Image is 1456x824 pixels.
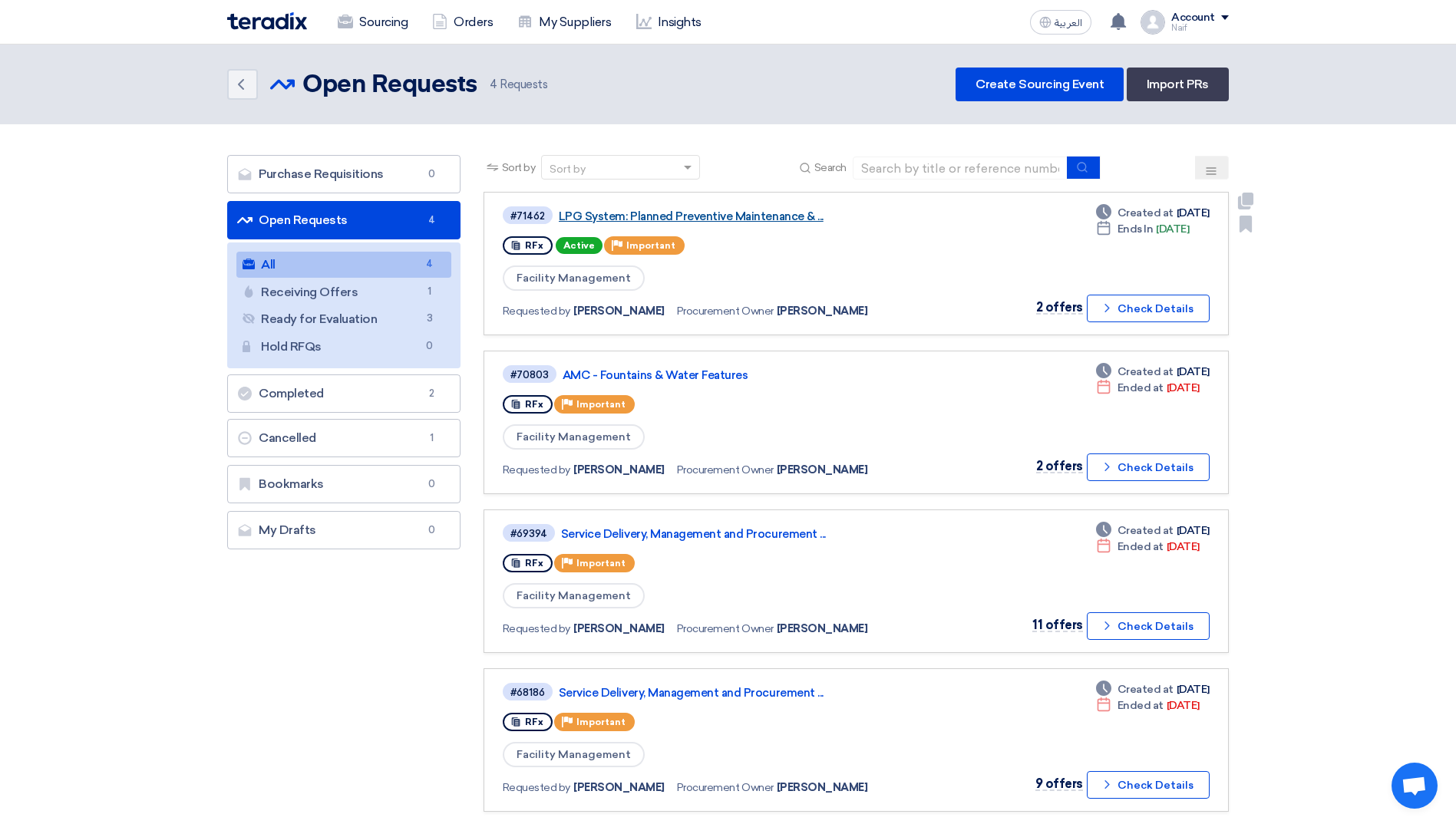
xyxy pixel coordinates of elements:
[227,511,461,549] a: My Drafts0
[573,621,665,637] span: [PERSON_NAME]
[503,621,570,637] span: Requested by
[302,70,477,101] h2: Open Requests
[1087,612,1210,640] button: Check Details
[1171,12,1215,25] div: Account
[503,424,645,450] span: Facility Management
[525,717,543,727] span: RFx
[510,370,549,380] div: #70803
[423,522,441,538] span: 0
[236,252,451,278] a: All
[573,303,665,319] span: [PERSON_NAME]
[236,306,451,332] a: Ready for Evaluation
[573,462,665,478] span: [PERSON_NAME]
[236,279,451,305] a: Receiving Offers
[525,240,543,251] span: RFx
[423,430,441,446] span: 1
[677,462,774,478] span: Procurement Owner
[814,160,847,176] span: Search
[1087,453,1210,481] button: Check Details
[1096,681,1210,697] div: [DATE]
[777,303,868,319] span: [PERSON_NAME]
[423,166,441,182] span: 0
[503,265,645,291] span: Facility Management
[423,386,441,401] span: 2
[510,687,545,697] div: #68186
[1096,364,1210,380] div: [DATE]
[624,5,714,39] a: Insights
[1141,10,1165,35] img: profile_test.png
[1036,459,1083,473] span: 2 offers
[505,5,623,39] a: My Suppliers
[1055,18,1082,28] span: العربية
[503,462,570,478] span: Requested by
[490,76,548,94] span: Requests
[559,686,943,700] a: Service Delivery, Management and Procurement ...
[503,303,570,319] span: Requested by
[525,399,543,410] span: RFx
[510,211,545,221] div: #71462
[421,311,439,327] span: 3
[227,419,461,457] a: Cancelled1
[421,256,439,272] span: 4
[1118,364,1174,380] span: Created at
[626,240,675,251] span: Important
[1392,763,1438,809] div: Open chat
[1171,24,1229,32] div: Naif
[556,237,603,254] span: Active
[677,780,774,796] span: Procurement Owner
[423,476,441,492] span: 0
[563,368,946,382] a: AMC - Fountains & Water Features
[1096,221,1190,237] div: [DATE]
[677,621,774,637] span: Procurement Owner
[1118,221,1154,237] span: Ends In
[677,303,774,319] span: Procurement Owner
[1096,522,1210,539] div: [DATE]
[1087,771,1210,799] button: Check Details
[421,284,439,300] span: 1
[423,213,441,228] span: 4
[236,334,451,360] a: Hold RFQs
[1127,68,1229,101] a: Import PRs
[1035,776,1083,791] span: 9 offers
[1087,295,1210,322] button: Check Details
[227,12,307,30] img: Teradix logo
[325,5,420,39] a: Sourcing
[576,558,626,569] span: Important
[227,374,461,413] a: Completed2
[227,465,461,503] a: Bookmarks0
[853,157,1068,180] input: Search by title or reference number
[777,462,868,478] span: [PERSON_NAME]
[227,155,461,193] a: Purchase Requisitions0
[1096,205,1210,221] div: [DATE]
[956,68,1124,101] a: Create Sourcing Event
[525,558,543,569] span: RFx
[573,780,665,796] span: [PERSON_NAME]
[559,209,943,223] a: LPG System: Planned Preventive Maintenance & ...
[576,399,626,410] span: Important
[1118,681,1174,697] span: Created at
[420,5,505,39] a: Orders
[777,780,868,796] span: [PERSON_NAME]
[227,201,461,239] a: Open Requests4
[503,780,570,796] span: Requested by
[1118,522,1174,539] span: Created at
[1118,539,1164,555] span: Ended at
[1032,618,1083,632] span: 11 offers
[561,527,945,541] a: Service Delivery, Management and Procurement ...
[421,338,439,354] span: 0
[510,529,547,539] div: #69394
[502,160,536,176] span: Sort by
[1036,300,1083,315] span: 2 offers
[550,161,586,177] div: Sort by
[1118,697,1164,714] span: Ended at
[1096,380,1200,396] div: [DATE]
[503,742,645,767] span: Facility Management
[576,717,626,727] span: Important
[777,621,868,637] span: [PERSON_NAME]
[490,77,497,91] span: 4
[503,583,645,608] span: Facility Management
[1118,380,1164,396] span: Ended at
[1096,697,1200,714] div: [DATE]
[1030,10,1091,35] button: العربية
[1118,205,1174,221] span: Created at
